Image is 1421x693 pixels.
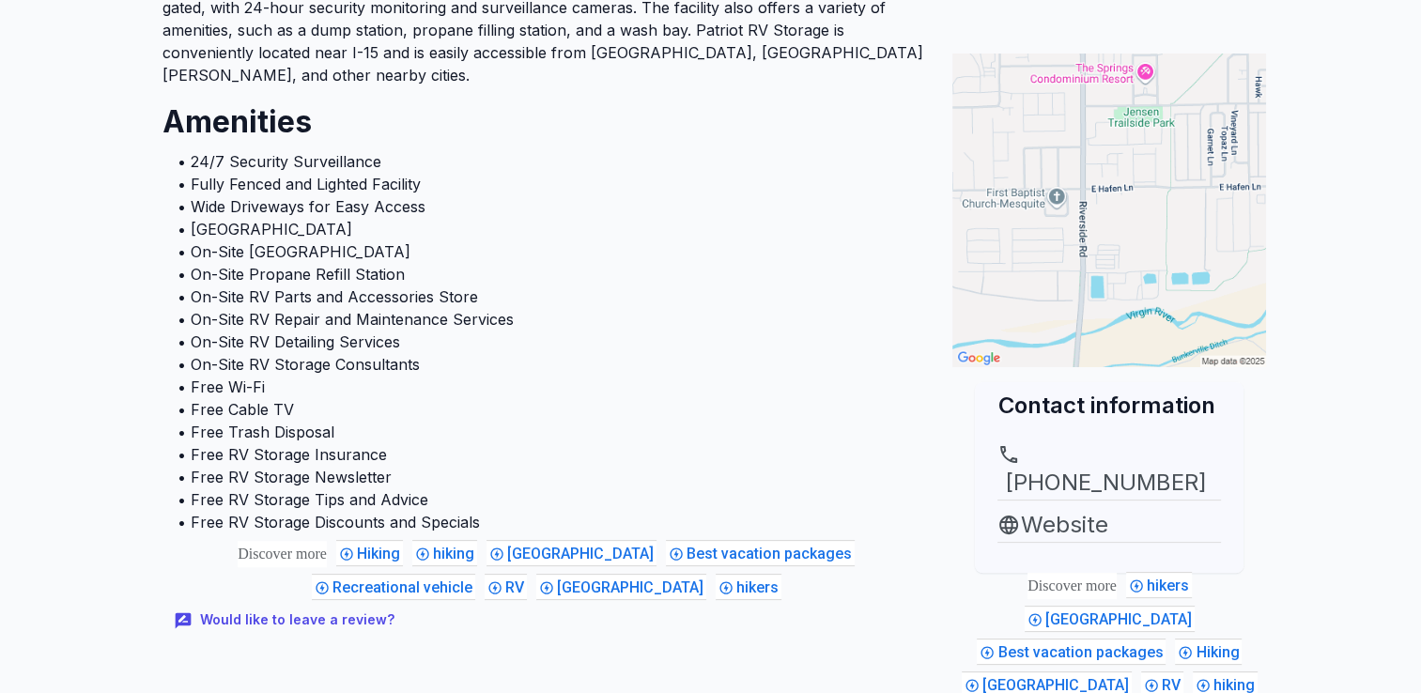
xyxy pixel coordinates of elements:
li: • Wide Driveways for Easy Access [178,195,916,218]
span: Best vacation packages [687,545,857,562]
div: Grand Teton National Park [487,540,656,566]
div: Hiking [1175,639,1242,665]
li: • Free RV Storage Tips and Advice [178,488,916,511]
li: • 24/7 Security Surveillance [178,150,916,173]
li: • Free RV Storage Insurance [178,443,916,466]
div: hiking [412,540,477,566]
li: • Free RV Storage Newsletter [178,466,916,488]
img: Map for Patriot RV Storage [952,54,1266,367]
div: Recreational vehicle [312,574,475,600]
div: These are topics related to the article that might interest you [1027,573,1117,599]
div: RV [485,574,527,600]
a: Website [997,508,1221,542]
li: • On-Site RV Parts and Accessories Store [178,285,916,308]
div: These are topics related to the article that might interest you [238,541,327,567]
li: • On-Site RV Detailing Services [178,331,916,353]
h2: Contact information [997,390,1221,421]
span: hikers [1147,577,1195,594]
span: Hiking [1196,643,1244,661]
h2: Amenities [162,86,931,143]
span: hikers [736,578,784,596]
div: Hiking [336,540,403,566]
span: [GEOGRAPHIC_DATA] [557,578,709,596]
span: Recreational vehicle [332,578,478,596]
li: • Fully Fenced and Lighted Facility [178,173,916,195]
div: Yosemite National Park [536,574,706,600]
span: [GEOGRAPHIC_DATA] [507,545,659,562]
div: Best vacation packages [977,639,1166,665]
span: hiking [433,545,480,562]
div: hikers [1126,572,1192,598]
span: Best vacation packages [997,643,1168,661]
li: • On-Site [GEOGRAPHIC_DATA] [178,240,916,263]
li: • On-Site Propane Refill Station [178,263,916,285]
div: hikers [716,574,781,600]
li: • On-Site RV Storage Consultants [178,353,916,376]
li: • On-Site RV Repair and Maintenance Services [178,308,916,331]
span: RV [505,578,530,596]
a: [PHONE_NUMBER] [997,443,1221,500]
div: Best vacation packages [666,540,855,566]
span: [GEOGRAPHIC_DATA] [1045,610,1197,628]
li: • Free Wi-Fi [178,376,916,398]
li: • Free RV Storage Discounts and Specials [178,511,916,533]
div: Grand Teton National Park [1025,606,1195,632]
li: • Free Trash Disposal [178,421,916,443]
li: • [GEOGRAPHIC_DATA] [178,218,916,240]
li: • Free Cable TV [178,398,916,421]
button: Would like to leave a review? [162,600,409,640]
span: Hiking [357,545,406,562]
